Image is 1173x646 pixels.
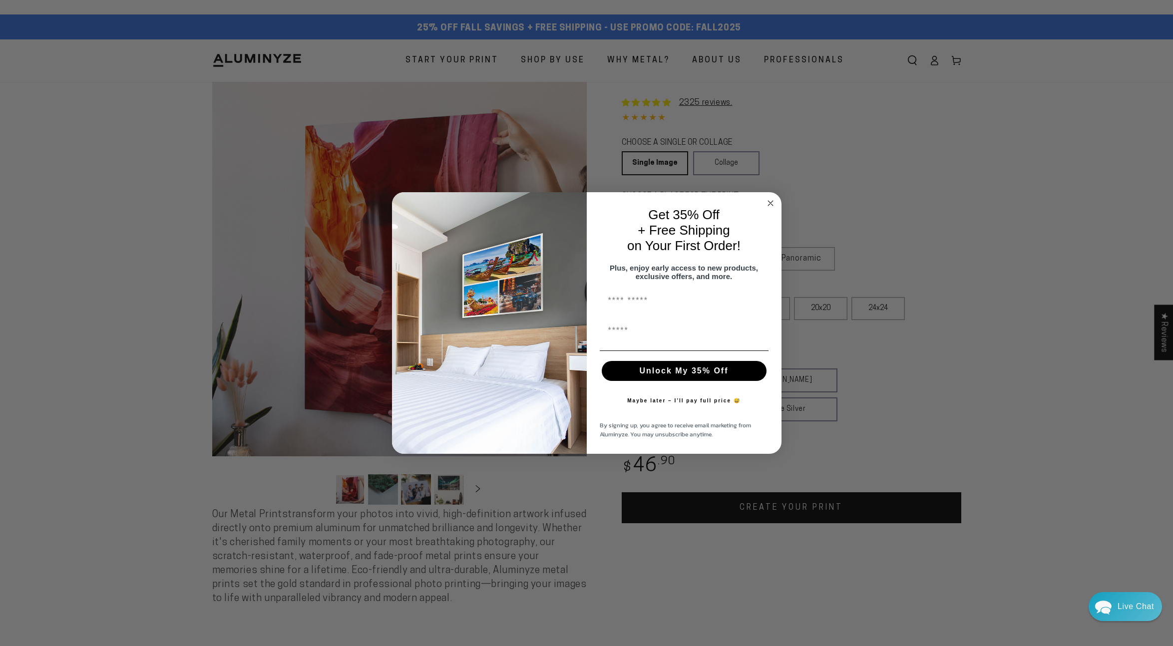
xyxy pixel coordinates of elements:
span: By signing up, you agree to receive email marketing from Aluminyze. You may unsubscribe anytime. [600,421,751,439]
button: Unlock My 35% Off [602,361,767,381]
div: Contact Us Directly [1118,592,1154,621]
button: Close dialog [765,197,777,209]
span: Plus, enjoy early access to new products, exclusive offers, and more. [610,264,758,281]
div: Chat widget toggle [1089,592,1162,621]
span: + Free Shipping [638,223,730,238]
span: Get 35% Off [648,207,720,222]
img: underline [600,350,769,351]
button: Maybe later – I’ll pay full price 😅 [622,391,746,411]
img: 728e4f65-7e6c-44e2-b7d1-0292a396982f.jpeg [392,192,587,454]
span: on Your First Order! [627,238,741,253]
